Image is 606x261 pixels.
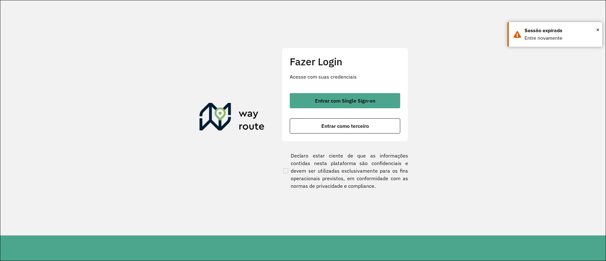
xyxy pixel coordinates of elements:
p: Acesse com suas credenciais [290,73,400,80]
div: Sessão expirada [525,27,597,34]
span: × [596,25,599,34]
h2: Fazer Login [290,56,400,68]
img: Roteirizador AmbevTech [199,103,264,133]
span: Entrar com Single Sign-on [315,98,375,103]
div: Entre novamente [525,34,597,42]
button: button [290,93,400,108]
span: Entrar como terceiro [321,123,369,128]
button: button [290,118,400,133]
button: Close [596,25,599,34]
label: Declaro estar ciente de que as informações contidas nesta plataforma são confidenciais e devem se... [282,152,408,190]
